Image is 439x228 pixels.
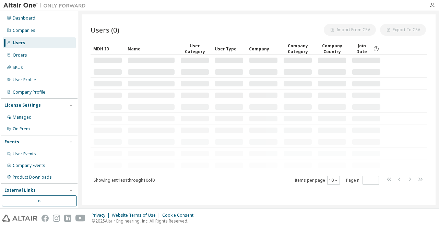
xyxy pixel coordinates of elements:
[4,188,36,193] div: External Links
[295,176,340,185] span: Items per page
[162,213,198,218] div: Cookie Consent
[283,43,312,55] div: Company Category
[13,15,35,21] div: Dashboard
[13,40,25,46] div: Users
[13,151,36,157] div: User Events
[53,215,60,222] img: instagram.svg
[94,177,155,183] span: Showing entries 1 through 10 of 0
[318,43,346,55] div: Company Country
[128,43,175,54] div: Name
[64,215,71,222] img: linkedin.svg
[215,43,244,54] div: User Type
[41,215,49,222] img: facebook.svg
[13,115,32,120] div: Managed
[249,43,278,54] div: Company
[180,43,209,55] div: User Category
[112,213,162,218] div: Website Terms of Use
[13,163,45,168] div: Company Events
[380,24,426,36] button: Export To CSV
[92,218,198,224] p: © 2025 Altair Engineering, Inc. All Rights Reserved.
[92,213,112,218] div: Privacy
[373,46,379,52] svg: Date when the user was first added or directly signed up. If the user was deleted and later re-ad...
[324,24,376,36] button: Import From CSV
[75,215,85,222] img: youtube.svg
[13,28,35,33] div: Companies
[13,126,30,132] div: On Prem
[3,2,89,9] img: Altair One
[2,215,37,222] img: altair_logo.svg
[13,65,23,70] div: SKUs
[4,139,19,145] div: Events
[4,103,41,108] div: License Settings
[329,178,338,183] button: 10
[13,89,45,95] div: Company Profile
[13,77,36,83] div: User Profile
[346,176,379,185] span: Page n.
[93,43,122,54] div: MDH ID
[13,52,27,58] div: Orders
[352,43,371,55] span: Join Date
[13,175,52,180] div: Product Downloads
[91,25,119,35] span: Users (0)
